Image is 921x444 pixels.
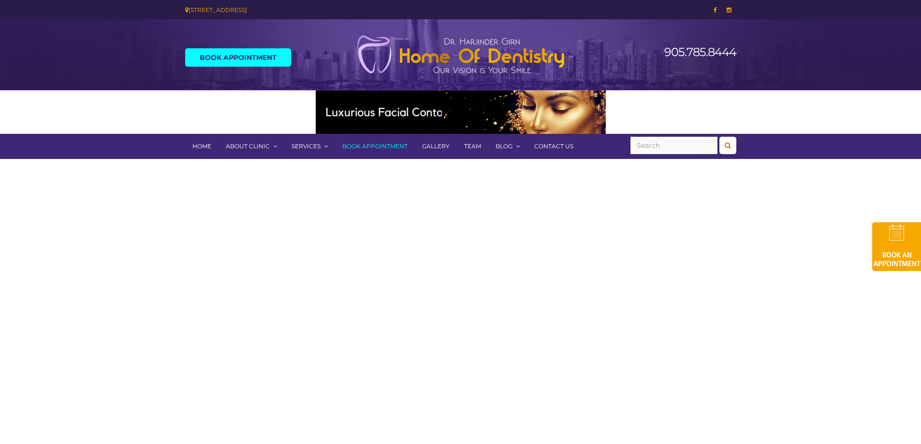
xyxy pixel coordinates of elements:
a: Contact Us [527,134,581,159]
div: [STREET_ADDRESS] [185,5,453,15]
a: Blog [488,134,527,159]
img: Home of Dentistry [352,35,570,74]
a: Book Appointment [335,134,415,159]
a: 905.785.8444 [664,45,736,59]
a: Book Appointment [185,48,291,67]
a: Home [185,134,219,159]
a: Team [457,134,488,159]
img: Medspa-Banner-Virtual-Consultation-2-1.gif [316,90,606,134]
input: Search [630,137,717,154]
a: Gallery [415,134,457,159]
a: Services [284,134,335,159]
img: book-an-appointment-hod-gld.png [872,222,921,271]
a: About Clinic [219,134,284,159]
